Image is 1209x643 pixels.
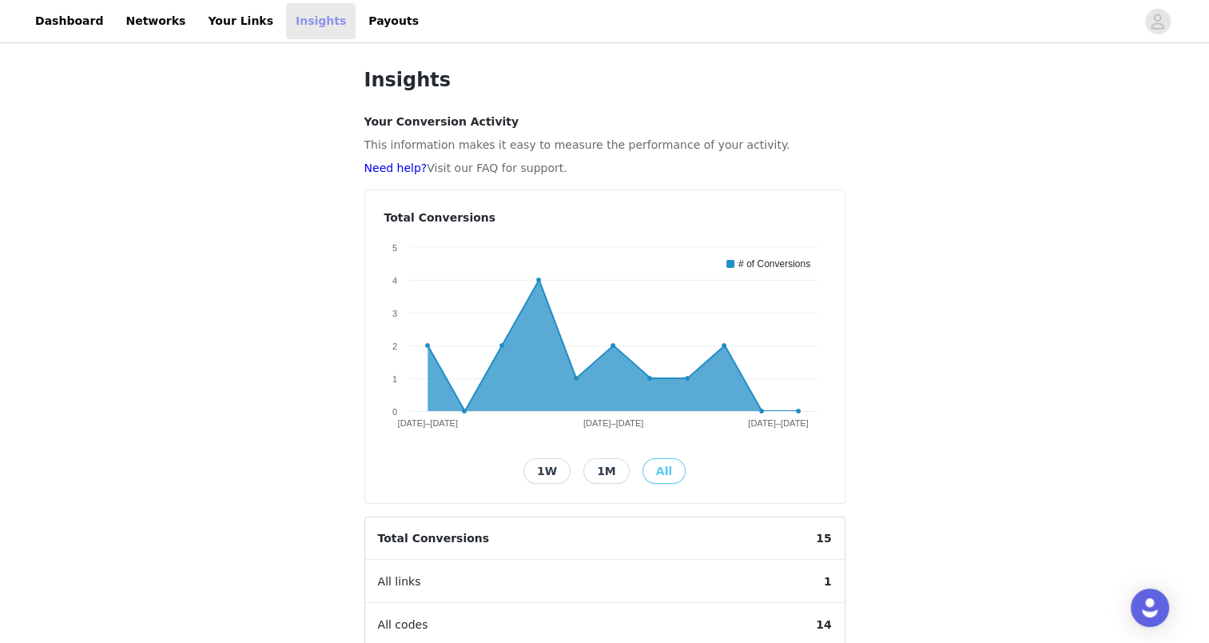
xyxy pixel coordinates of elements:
text: 1 [392,374,396,384]
text: [DATE]–[DATE] [397,418,457,428]
span: All links [365,561,434,603]
a: Your Links [198,3,283,39]
text: 0 [392,407,396,417]
p: This information makes it easy to measure the performance of your activity. [364,137,845,154]
text: 4 [392,276,396,286]
a: Payouts [359,3,428,39]
div: avatar [1150,9,1165,34]
text: 2 [392,341,396,351]
span: 1 [811,561,845,603]
a: Networks [116,3,195,39]
h4: Total Conversions [384,210,825,226]
span: 15 [803,517,844,560]
button: 1W [523,458,571,484]
text: 5 [392,243,396,253]
text: 3 [392,309,396,318]
a: Dashboard [26,3,113,39]
p: Visit our FAQ for support. [364,160,845,177]
a: Need help? [364,162,428,174]
div: Open Intercom Messenger [1131,589,1169,627]
text: [DATE]–[DATE] [583,418,642,428]
text: # of Conversions [738,258,810,270]
h4: Your Conversion Activity [364,114,845,130]
span: Total Conversions [365,517,503,560]
a: Insights [286,3,356,39]
text: [DATE]–[DATE] [748,418,808,428]
button: 1M [583,458,630,484]
button: All [642,458,686,484]
h1: Insights [364,66,845,94]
